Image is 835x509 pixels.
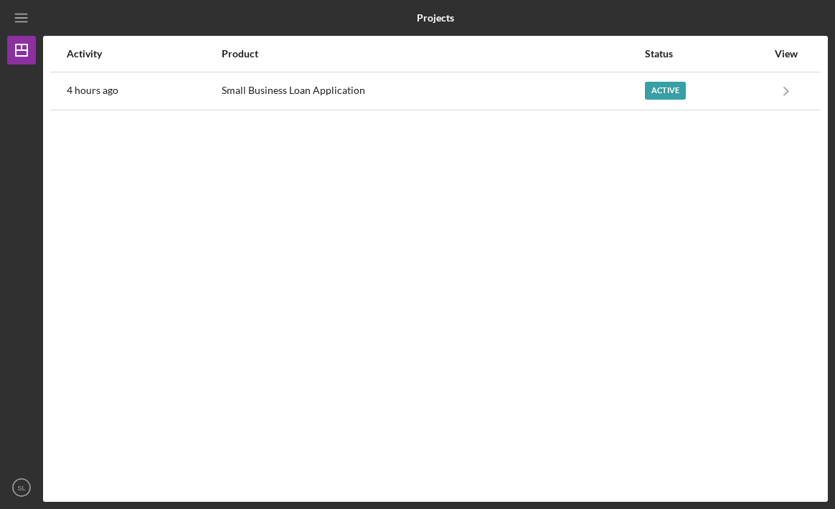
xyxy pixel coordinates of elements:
text: SL [17,484,26,492]
div: Product [222,48,643,60]
b: Projects [417,12,454,24]
div: Status [645,48,767,60]
div: View [768,48,804,60]
div: Active [645,82,686,100]
button: SL [7,473,36,502]
div: Activity [67,48,220,60]
div: Small Business Loan Application [222,73,643,109]
time: 2025-09-04 16:26 [67,85,118,96]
